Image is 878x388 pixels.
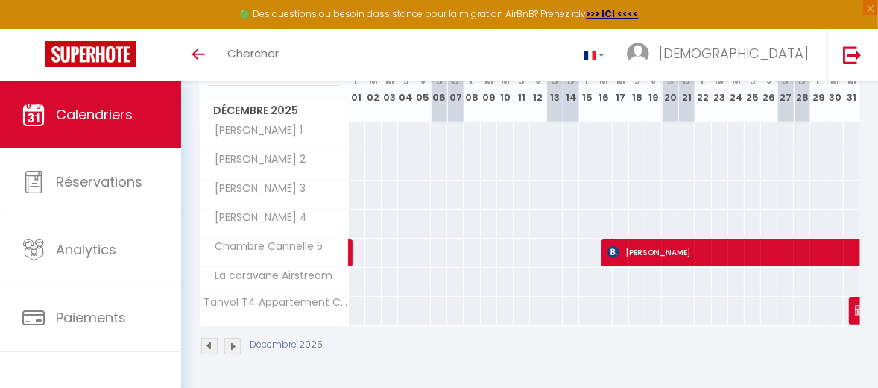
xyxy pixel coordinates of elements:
[579,56,596,122] th: 15
[56,172,142,191] span: Réservations
[750,74,756,88] abbr: J
[202,239,327,255] span: Chambre Cannelle 5
[827,56,844,122] th: 30
[613,56,629,122] th: 17
[365,56,382,122] th: 02
[629,56,645,122] th: 18
[202,297,351,308] span: Tanvol T4 Appartement Couette
[651,74,657,88] abbr: V
[436,74,443,88] abbr: S
[843,46,862,64] img: logout
[794,56,810,122] th: 28
[567,74,575,88] abbr: D
[587,7,639,20] a: >>> ICI <<<<
[431,56,447,122] th: 06
[616,29,827,81] a: ... [DEMOGRAPHIC_DATA]
[847,74,856,88] abbr: M
[398,56,414,122] th: 04
[831,74,840,88] abbr: M
[586,74,590,88] abbr: L
[695,56,711,122] th: 22
[369,74,378,88] abbr: M
[766,74,773,88] abbr: V
[452,74,459,88] abbr: D
[403,74,409,88] abbr: J
[627,43,649,65] img: ...
[355,74,359,88] abbr: L
[202,122,307,139] span: [PERSON_NAME] 1
[659,44,809,63] span: [DEMOGRAPHIC_DATA]
[777,56,794,122] th: 27
[634,74,640,88] abbr: J
[552,74,558,88] abbr: S
[519,74,525,88] abbr: J
[783,74,789,88] abbr: S
[817,74,821,88] abbr: L
[810,56,827,122] th: 29
[227,46,279,61] span: Chercher
[200,100,348,122] span: Décembre 2025
[667,74,674,88] abbr: S
[56,240,116,259] span: Analytics
[596,56,613,122] th: 16
[716,74,724,88] abbr: M
[56,105,133,124] span: Calendriers
[447,56,464,122] th: 07
[844,56,860,122] th: 31
[530,56,546,122] th: 12
[732,74,741,88] abbr: M
[678,56,695,122] th: 21
[414,56,431,122] th: 05
[45,41,136,67] img: Super Booking
[600,74,609,88] abbr: M
[761,56,777,122] th: 26
[464,56,480,122] th: 08
[514,56,530,122] th: 11
[56,308,126,327] span: Paiements
[546,56,563,122] th: 13
[343,239,350,267] a: [PERSON_NAME]
[216,29,290,81] a: Chercher
[662,56,678,122] th: 20
[501,74,510,88] abbr: M
[798,74,806,88] abbr: D
[250,338,323,352] p: Décembre 2025
[420,74,426,88] abbr: V
[484,74,493,88] abbr: M
[470,74,475,88] abbr: L
[563,56,579,122] th: 14
[349,56,365,122] th: 01
[645,56,662,122] th: 19
[481,56,497,122] th: 09
[683,74,690,88] abbr: D
[202,210,312,226] span: [PERSON_NAME] 4
[202,181,310,197] span: [PERSON_NAME] 3
[385,74,394,88] abbr: M
[616,74,625,88] abbr: M
[202,268,337,284] span: La caravane Airstream
[728,56,745,122] th: 24
[202,151,310,168] span: [PERSON_NAME] 2
[701,74,706,88] abbr: L
[712,56,728,122] th: 23
[382,56,398,122] th: 03
[745,56,761,122] th: 25
[497,56,514,122] th: 10
[535,74,542,88] abbr: V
